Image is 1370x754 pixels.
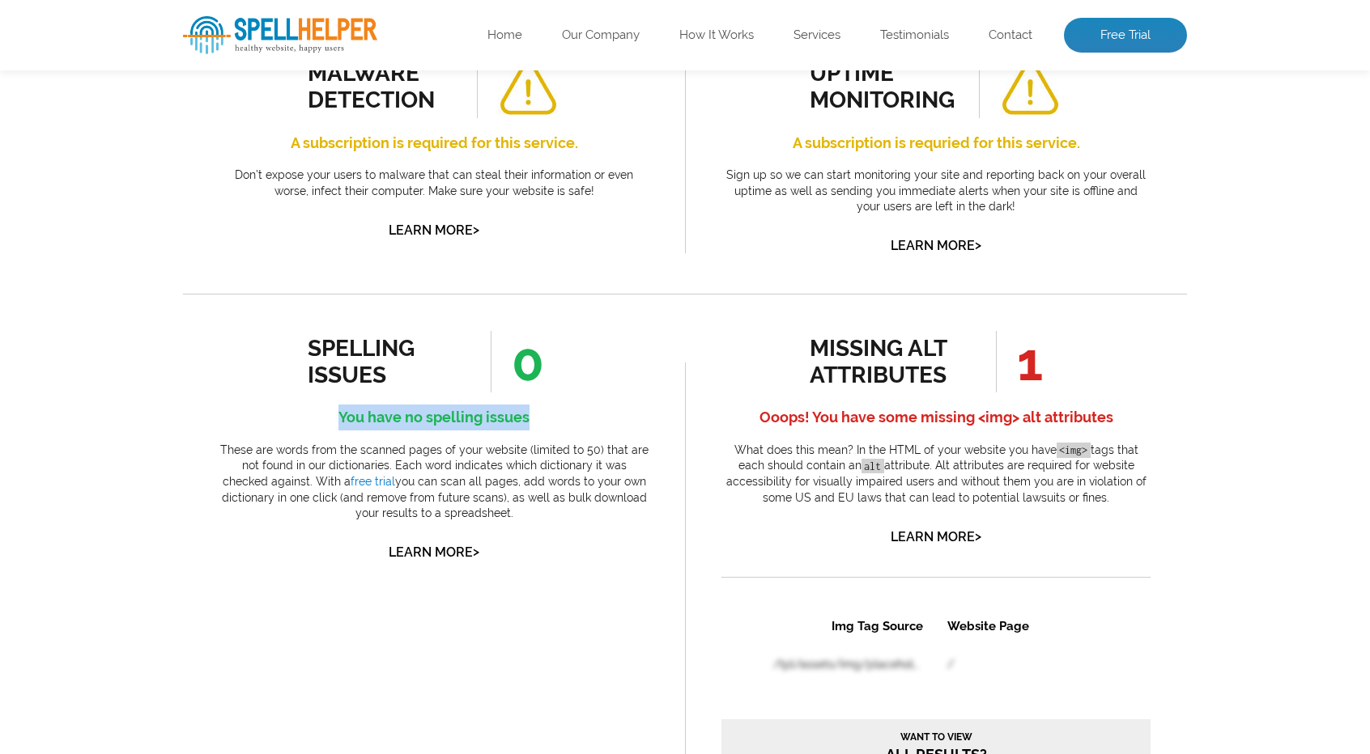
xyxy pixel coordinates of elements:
[989,28,1032,44] a: Contact
[862,459,884,474] code: alt
[8,125,421,137] span: Want to view
[793,28,840,44] a: Services
[721,130,1151,156] h4: A subscription is requried for this service.
[473,218,479,241] span: >
[206,232,221,250] a: 1
[975,234,981,256] span: >
[219,443,649,522] p: These are words from the scanned pages of your website (limited to 50) that are not found in our ...
[487,28,522,44] a: Home
[215,2,342,39] th: Website Page
[491,331,544,392] span: 0
[880,28,949,44] a: Testimonials
[148,173,281,201] a: Get Free Trial
[498,63,558,116] img: alert
[975,525,981,548] span: >
[679,28,754,44] a: How It Works
[219,405,649,430] h4: You have no spelling issues
[1064,18,1187,53] a: Free Trial
[219,167,649,199] p: Don’t expose your users to malware that can steal their information or even worse, infect their c...
[308,60,454,113] div: malware detection
[562,28,640,44] a: Our Company
[891,238,981,253] a: Learn More>
[183,16,377,54] img: SpellHelper
[1000,63,1060,116] img: alert
[8,125,421,157] h3: All Results?
[2,2,213,39] th: Img Tag Source
[721,167,1151,215] p: Sign up so we can start monitoring your site and reporting back on your overall uptime as well as...
[219,130,649,156] h4: A subscription is required for this service.
[351,475,395,488] a: free trial
[389,544,479,560] a: Learn More>
[996,331,1043,392] span: 1
[1057,443,1091,458] code: <img>
[721,405,1151,430] h4: Ooops! You have some missing <img> alt attributes
[389,222,479,238] a: Learn More>
[721,443,1151,506] p: What does this mean? In the HTML of your website you have tags that each should contain an attrib...
[473,540,479,563] span: >
[308,335,454,388] div: spelling issues
[891,529,981,544] a: Learn More>
[810,335,956,388] div: missing alt attributes
[810,60,956,113] div: uptime monitoring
